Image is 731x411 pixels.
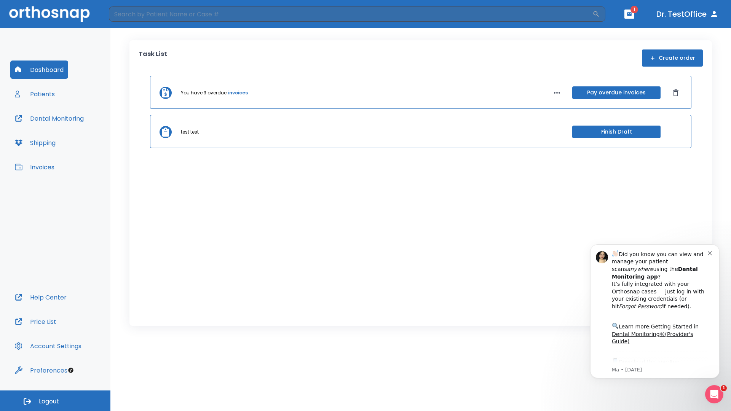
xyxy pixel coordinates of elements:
[10,288,71,306] button: Help Center
[653,7,722,21] button: Dr. TestOffice
[642,49,703,67] button: Create order
[10,134,60,152] button: Shipping
[33,126,101,140] a: App Store
[670,87,682,99] button: Dismiss
[10,158,59,176] button: Invoices
[10,312,61,331] button: Price List
[67,367,74,374] div: Tooltip anchor
[10,85,59,103] button: Patients
[109,6,592,22] input: Search by Patient Name or Case #
[228,89,248,96] a: invoices
[33,134,129,140] p: Message from Ma, sent 2w ago
[181,89,227,96] p: You have 3 overdue
[10,337,86,355] button: Account Settings
[129,16,135,22] button: Dismiss notification
[33,124,129,163] div: Download the app: | ​ Let us know if you need help getting started!
[705,385,723,403] iframe: Intercom live chat
[572,126,661,138] button: Finish Draft
[139,49,167,67] p: Task List
[10,61,68,79] button: Dashboard
[181,129,199,135] p: test test
[572,86,661,99] button: Pay overdue invoices
[10,109,88,127] button: Dental Monitoring
[9,6,90,22] img: Orthosnap
[39,397,59,406] span: Logout
[721,385,727,391] span: 1
[579,233,731,390] iframe: Intercom notifications message
[10,361,72,379] button: Preferences
[630,6,638,13] span: 1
